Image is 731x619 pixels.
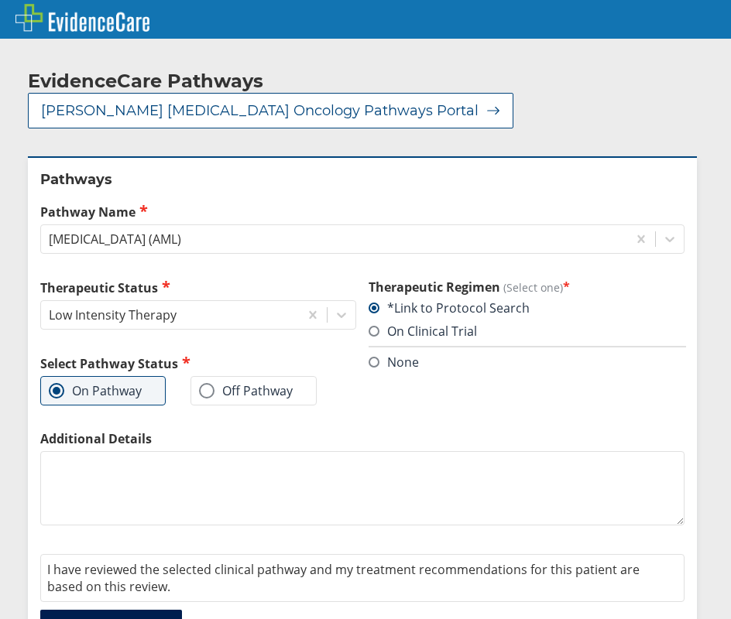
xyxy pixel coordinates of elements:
label: Therapeutic Status [40,279,356,296]
div: Low Intensity Therapy [49,306,177,323]
h3: Therapeutic Regimen [369,279,685,296]
button: [PERSON_NAME] [MEDICAL_DATA] Oncology Pathways Portal [28,93,513,128]
label: Pathway Name [40,203,685,221]
span: [PERSON_NAME] [MEDICAL_DATA] Oncology Pathways Portal [41,101,479,120]
h2: Select Pathway Status [40,354,356,372]
label: On Clinical Trial [369,323,477,340]
div: [MEDICAL_DATA] (AML) [49,231,181,248]
img: EvidenceCare [15,4,149,32]
label: *Link to Protocol Search [369,299,530,316]
span: I have reviewed the selected clinical pathway and my treatment recommendations for this patient a... [47,561,640,595]
label: Off Pathway [199,383,293,398]
span: (Select one) [503,280,563,295]
label: None [369,354,419,371]
label: Additional Details [40,430,685,447]
h2: EvidenceCare Pathways [28,70,263,93]
h2: Pathways [40,170,685,189]
label: On Pathway [49,383,142,398]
